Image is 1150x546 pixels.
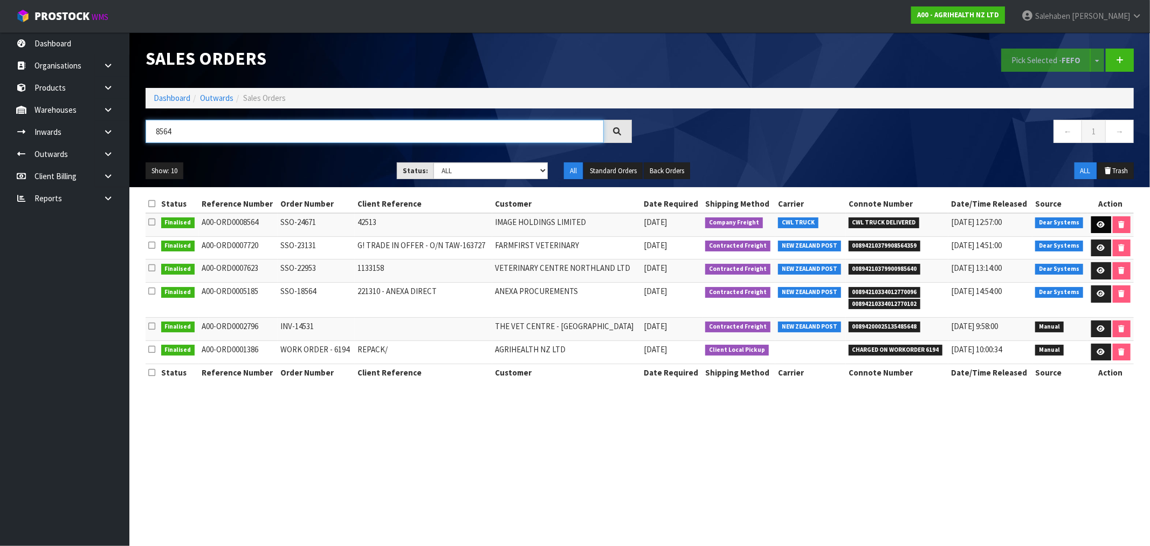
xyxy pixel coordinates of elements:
th: Client Reference [355,364,492,381]
td: IMAGE HOLDINGS LIMITED [492,213,641,236]
span: [DATE] 10:00:34 [951,344,1002,354]
th: Shipping Method [703,364,775,381]
span: Sales Orders [243,93,286,103]
td: SSO-18564 [278,283,355,317]
th: Client Reference [355,195,492,213]
span: ProStock [35,9,89,23]
h1: Sales Orders [146,49,632,69]
td: A00-ORD0002796 [199,317,278,340]
td: THE VET CENTRE - [GEOGRAPHIC_DATA] [492,317,641,340]
strong: A00 - AGRIHEALTH NZ LTD [917,10,999,19]
td: A00-ORD0008564 [199,213,278,236]
span: [DATE] 14:54:00 [951,286,1002,296]
th: Carrier [775,364,846,381]
span: NEW ZEALAND POST [778,287,841,298]
th: Date Required [641,364,703,381]
button: Standard Orders [584,162,643,180]
strong: FEFO [1062,55,1080,65]
a: A00 - AGRIHEALTH NZ LTD [911,6,1005,24]
span: Dear Systems [1035,217,1083,228]
th: Source [1032,364,1087,381]
a: ← [1053,120,1082,143]
span: Dear Systems [1035,287,1083,298]
th: Date/Time Released [948,364,1032,381]
th: Order Number [278,364,355,381]
strong: Status: [403,166,428,175]
td: A00-ORD0007720 [199,236,278,260]
th: Order Number [278,195,355,213]
span: [DATE] [644,344,667,354]
span: Finalised [161,322,195,332]
td: AGRIHEALTH NZ LTD [492,340,641,364]
td: VETERINARY CENTRE NORTHLAND LTD [492,260,641,283]
span: CWL TRUCK DELIVERED [849,217,920,228]
th: Connote Number [846,364,949,381]
span: 00894210379900985640 [849,264,921,275]
nav: Page navigation [648,120,1134,146]
button: Trash [1098,162,1134,180]
span: Finalised [161,241,195,251]
span: Contracted Freight [705,322,770,332]
span: [DATE] [644,263,667,273]
span: Salehaben [1035,11,1070,21]
button: All [564,162,583,180]
span: NEW ZEALAND POST [778,264,841,275]
span: 00894200025135485648 [849,322,921,332]
span: Contracted Freight [705,287,770,298]
span: [DATE] [644,321,667,331]
span: [PERSON_NAME] [1072,11,1130,21]
a: Outwards [200,93,233,103]
small: WMS [92,12,108,22]
td: REPACK/ [355,340,492,364]
span: Dear Systems [1035,241,1083,251]
span: Company Freight [705,217,763,228]
span: 00894210334012770096 [849,287,921,298]
td: A00-ORD0005185 [199,283,278,317]
th: Customer [492,195,641,213]
th: Connote Number [846,195,949,213]
span: 00894210379908564359 [849,241,921,251]
td: SSO-23131 [278,236,355,260]
span: [DATE] 13:14:00 [951,263,1002,273]
td: 42513 [355,213,492,236]
td: WORK ORDER - 6194 [278,340,355,364]
span: CHARGED ON WORKORDER 6194 [849,345,943,356]
td: SSO-22953 [278,260,355,283]
span: Manual [1035,322,1064,332]
span: Contracted Freight [705,264,770,275]
td: A00-ORD0007623 [199,260,278,283]
th: Customer [492,364,641,381]
td: ANEXA PROCUREMENTS [492,283,641,317]
a: Dashboard [154,93,190,103]
span: [DATE] [644,286,667,296]
th: Carrier [775,195,846,213]
th: Reference Number [199,364,278,381]
span: [DATE] [644,217,667,227]
span: [DATE] 12:57:00 [951,217,1002,227]
td: G! TRADE IN OFFER - O/N TAW-163727 [355,236,492,260]
button: Show: 10 [146,162,183,180]
span: Client Local Pickup [705,345,769,356]
span: [DATE] [644,240,667,250]
button: ALL [1075,162,1097,180]
span: Finalised [161,264,195,275]
th: Status [159,195,199,213]
button: Back Orders [644,162,690,180]
td: A00-ORD0001386 [199,340,278,364]
span: Manual [1035,345,1064,356]
td: INV-14531 [278,317,355,340]
button: Pick Selected -FEFO [1001,49,1091,72]
span: 00894210334012770102 [849,299,921,310]
th: Action [1087,364,1134,381]
td: 1133158 [355,260,492,283]
th: Date/Time Released [948,195,1032,213]
th: Action [1087,195,1134,213]
td: SSO-24671 [278,213,355,236]
th: Reference Number [199,195,278,213]
th: Status [159,364,199,381]
span: Contracted Freight [705,241,770,251]
span: Finalised [161,287,195,298]
th: Date Required [641,195,703,213]
th: Source [1032,195,1087,213]
a: → [1105,120,1134,143]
